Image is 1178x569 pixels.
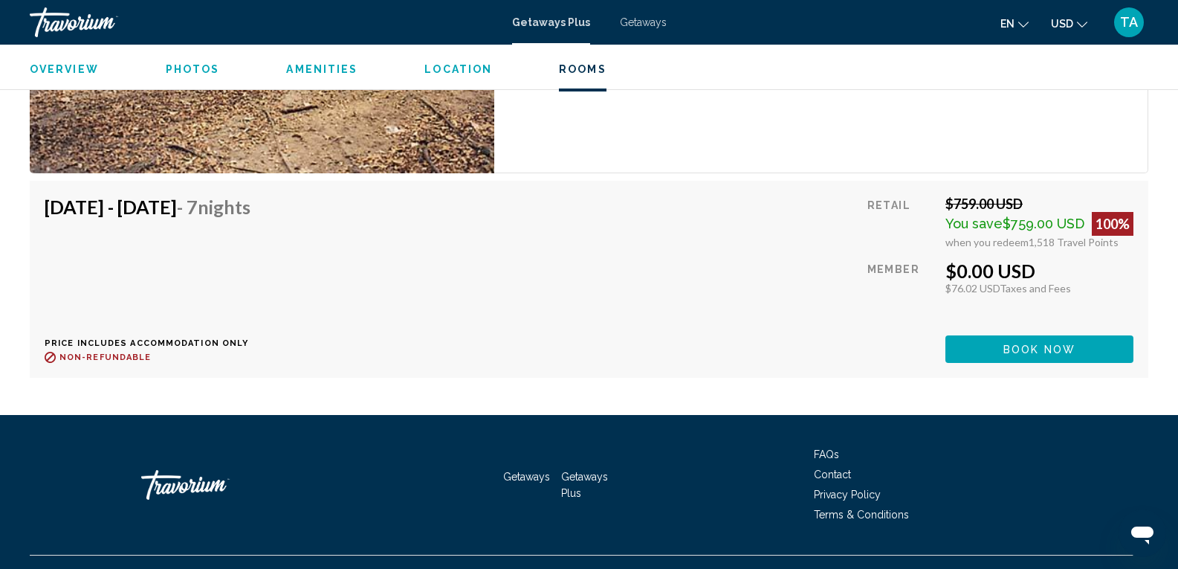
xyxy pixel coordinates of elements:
[1003,216,1084,231] span: $759.00 USD
[286,63,357,75] span: Amenities
[30,63,99,75] span: Overview
[286,62,357,76] button: Amenities
[1029,236,1119,248] span: 1,518 Travel Points
[503,471,550,483] a: Getaways
[561,471,608,499] a: Getaways Plus
[814,509,909,521] a: Terms & Conditions
[30,7,497,37] a: Travorium
[141,463,290,507] a: Travorium
[945,236,1029,248] span: when you redeem
[424,62,492,76] button: Location
[1092,212,1133,236] div: 100%
[1120,15,1138,30] span: TA
[198,196,250,218] span: Nights
[1119,509,1166,557] iframe: Button to launch messaging window
[1003,344,1075,356] span: Book now
[1110,7,1148,38] button: User Menu
[559,62,606,76] button: Rooms
[945,282,1133,295] div: $76.02 USD
[512,16,590,28] a: Getaways Plus
[814,469,851,480] a: Contact
[166,62,220,76] button: Photos
[945,196,1133,212] div: $759.00 USD
[814,489,881,501] a: Privacy Policy
[1051,13,1087,34] button: Change currency
[1000,13,1029,34] button: Change language
[945,335,1133,363] button: Book now
[814,449,839,460] a: FAQs
[45,196,250,218] h4: [DATE] - [DATE]
[867,260,934,324] div: Member
[45,338,262,348] p: Price includes accommodation only
[177,196,250,218] span: - 7
[59,353,151,362] span: Non-refundable
[1000,18,1014,30] span: en
[30,62,99,76] button: Overview
[559,63,606,75] span: Rooms
[166,63,220,75] span: Photos
[867,196,934,248] div: Retail
[945,216,1003,231] span: You save
[1000,282,1071,295] span: Taxes and Fees
[620,16,667,28] a: Getaways
[424,63,492,75] span: Location
[945,260,1133,282] div: $0.00 USD
[1051,18,1073,30] span: USD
